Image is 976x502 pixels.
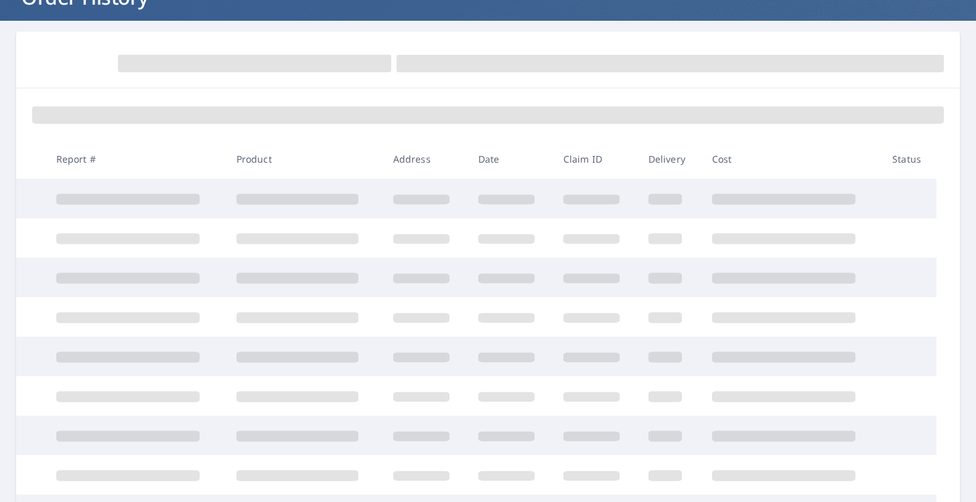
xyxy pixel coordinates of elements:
[382,139,468,179] th: Address
[468,139,553,179] th: Date
[46,139,226,179] th: Report #
[882,139,936,179] th: Status
[226,139,382,179] th: Product
[701,139,882,179] th: Cost
[553,139,638,179] th: Claim ID
[638,139,701,179] th: Delivery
